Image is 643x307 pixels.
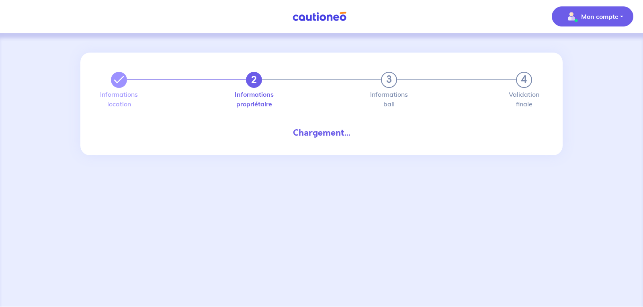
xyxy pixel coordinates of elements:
label: Validation finale [516,91,532,107]
img: illu_account_valid_menu.svg [565,10,578,23]
button: 2 [246,72,262,88]
button: illu_account_valid_menu.svgMon compte [552,6,633,26]
div: Chargement... [104,126,539,139]
label: Informations location [111,91,127,107]
label: Informations bail [381,91,397,107]
img: Cautioneo [289,12,350,22]
p: Mon compte [581,12,618,21]
label: Informations propriétaire [246,91,262,107]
